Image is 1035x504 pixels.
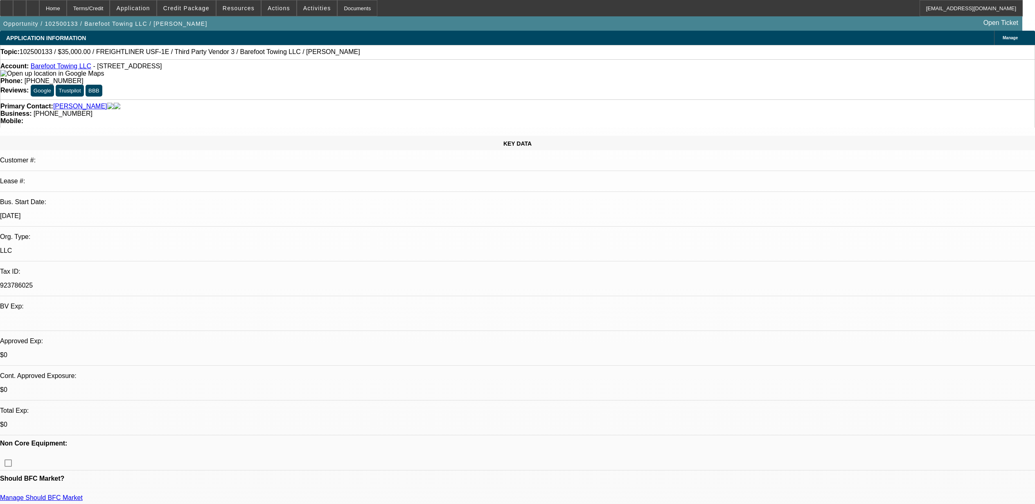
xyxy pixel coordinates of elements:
strong: Account: [0,63,29,70]
img: linkedin-icon.png [114,103,120,110]
span: - [STREET_ADDRESS] [93,63,162,70]
strong: Mobile: [0,117,23,124]
button: BBB [86,85,102,97]
span: KEY DATA [503,140,532,147]
strong: Topic: [0,48,20,56]
span: Application [116,5,150,11]
strong: Reviews: [0,87,29,94]
button: Application [110,0,156,16]
button: Credit Package [157,0,216,16]
a: Open Ticket [980,16,1021,30]
button: Resources [216,0,261,16]
button: Activities [297,0,337,16]
strong: Primary Contact: [0,103,53,110]
span: 102500133 / $35,000.00 / FREIGHTLINER USF-1E / Third Party Vendor 3 / Barefoot Towing LLC / [PERS... [20,48,360,56]
a: View Google Maps [0,70,104,77]
span: [PHONE_NUMBER] [25,77,83,84]
span: Credit Package [163,5,210,11]
span: [PHONE_NUMBER] [34,110,92,117]
span: Actions [268,5,290,11]
a: Barefoot Towing LLC [31,63,91,70]
strong: Business: [0,110,32,117]
img: facebook-icon.png [107,103,114,110]
span: Resources [223,5,255,11]
button: Trustpilot [56,85,83,97]
strong: Phone: [0,77,23,84]
span: Opportunity / 102500133 / Barefoot Towing LLC / [PERSON_NAME] [3,20,207,27]
span: Activities [303,5,331,11]
span: Manage [1003,36,1018,40]
img: Open up location in Google Maps [0,70,104,77]
button: Actions [262,0,296,16]
span: APPLICATION INFORMATION [6,35,86,41]
a: [PERSON_NAME] [53,103,107,110]
button: Google [31,85,54,97]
